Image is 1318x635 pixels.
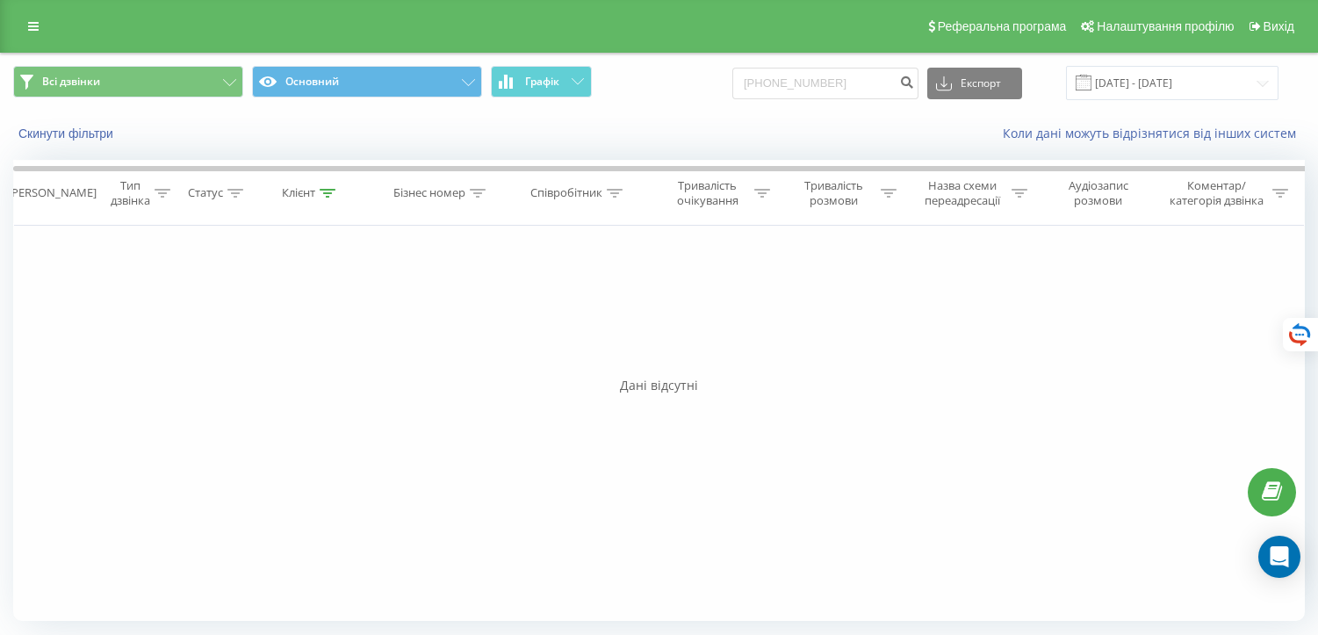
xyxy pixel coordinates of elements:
[1264,19,1294,33] span: Вихід
[8,186,97,201] div: [PERSON_NAME]
[1258,536,1300,578] div: Open Intercom Messenger
[188,186,223,201] div: Статус
[13,66,243,97] button: Всі дзвінки
[1097,19,1234,33] span: Налаштування профілю
[938,19,1067,33] span: Реферальна програма
[252,66,482,97] button: Основний
[790,178,876,208] div: Тривалість розмови
[393,186,465,201] div: Бізнес номер
[110,178,150,208] div: Тип дзвінка
[732,68,918,99] input: Пошук за номером
[13,377,1305,394] div: Дані відсутні
[927,68,1022,99] button: Експорт
[1165,178,1268,208] div: Коментар/категорія дзвінка
[917,178,1007,208] div: Назва схеми переадресації
[42,75,100,89] span: Всі дзвінки
[13,126,122,141] button: Скинути фільтри
[665,178,751,208] div: Тривалість очікування
[1003,125,1305,141] a: Коли дані можуть відрізнятися вiд інших систем
[1048,178,1149,208] div: Аудіозапис розмови
[491,66,592,97] button: Графік
[282,186,315,201] div: Клієнт
[525,76,559,88] span: Графік
[530,186,602,201] div: Співробітник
